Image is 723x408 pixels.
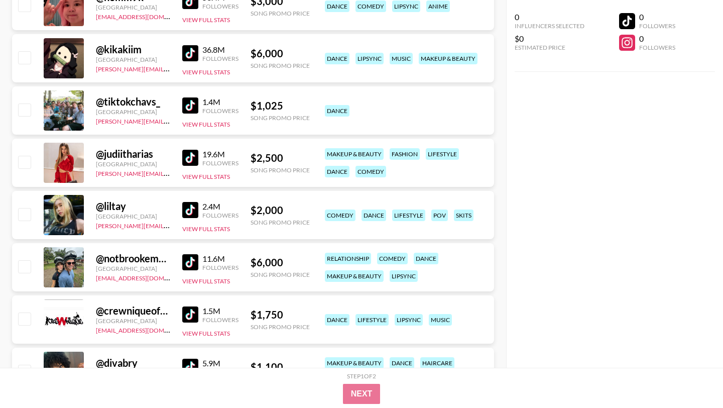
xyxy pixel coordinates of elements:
[96,116,245,125] a: [PERSON_NAME][EMAIL_ADDRESS][DOMAIN_NAME]
[355,314,389,326] div: lifestyle
[96,168,245,177] a: [PERSON_NAME][EMAIL_ADDRESS][DOMAIN_NAME]
[390,270,418,282] div: lipsync
[182,277,230,285] button: View Full Stats
[182,254,198,270] img: TikTok
[639,22,675,30] div: Followers
[202,264,238,271] div: Followers
[251,271,310,278] div: Song Promo Price
[96,43,170,56] div: @ kikakiim
[392,1,420,12] div: lipsync
[182,16,230,24] button: View Full Stats
[343,384,381,404] button: Next
[515,34,584,44] div: $0
[96,148,170,160] div: @ judiitharias
[325,105,349,117] div: dance
[251,309,310,321] div: $ 1,750
[251,10,310,17] div: Song Promo Price
[325,53,349,64] div: dance
[251,62,310,69] div: Song Promo Price
[251,47,310,60] div: $ 6,000
[96,63,245,73] a: [PERSON_NAME][EMAIL_ADDRESS][DOMAIN_NAME]
[182,330,230,337] button: View Full Stats
[392,210,425,221] div: lifestyle
[355,1,386,12] div: comedy
[96,108,170,116] div: [GEOGRAPHIC_DATA]
[96,317,170,325] div: [GEOGRAPHIC_DATA]
[96,160,170,168] div: [GEOGRAPHIC_DATA]
[182,307,198,323] img: TikTok
[96,252,170,265] div: @ notbrookemonk
[202,358,238,368] div: 5.9M
[325,1,349,12] div: dance
[419,53,477,64] div: makeup & beauty
[96,357,170,369] div: @ divabry
[182,359,198,375] img: TikTok
[325,253,371,264] div: relationship
[251,323,310,331] div: Song Promo Price
[639,44,675,51] div: Followers
[96,213,170,220] div: [GEOGRAPHIC_DATA]
[202,149,238,159] div: 19.6M
[251,114,310,122] div: Song Promo Price
[426,148,459,160] div: lifestyle
[515,12,584,22] div: 0
[182,150,198,166] img: TikTok
[96,11,197,21] a: [EMAIL_ADDRESS][DOMAIN_NAME]
[96,4,170,11] div: [GEOGRAPHIC_DATA]
[515,44,584,51] div: Estimated Price
[96,265,170,272] div: [GEOGRAPHIC_DATA]
[251,204,310,217] div: $ 2,000
[347,372,376,380] div: Step 1 of 2
[182,225,230,233] button: View Full Stats
[96,325,197,334] a: [EMAIL_ADDRESS][DOMAIN_NAME]
[202,97,238,107] div: 1.4M
[325,270,384,282] div: makeup & beauty
[202,306,238,316] div: 1.5M
[414,253,438,264] div: dance
[390,148,420,160] div: fashion
[377,253,408,264] div: comedy
[202,45,238,55] div: 36.8M
[202,159,238,167] div: Followers
[96,56,170,63] div: [GEOGRAPHIC_DATA]
[639,12,675,22] div: 0
[420,357,454,369] div: haircare
[182,121,230,128] button: View Full Stats
[96,272,197,282] a: [EMAIL_ADDRESS][DOMAIN_NAME]
[390,357,414,369] div: dance
[202,3,238,10] div: Followers
[96,95,170,108] div: @ tiktokchavs_
[202,212,238,219] div: Followers
[515,22,584,30] div: Influencers Selected
[395,314,423,326] div: lipsync
[182,173,230,180] button: View Full Stats
[325,357,384,369] div: makeup & beauty
[202,201,238,212] div: 2.4M
[96,304,170,317] div: @ crewniqueofficial
[182,45,198,61] img: TikTok
[251,166,310,174] div: Song Promo Price
[431,210,448,221] div: pov
[202,55,238,62] div: Followers
[361,210,386,221] div: dance
[325,148,384,160] div: makeup & beauty
[251,256,310,269] div: $ 6,000
[251,152,310,164] div: $ 2,500
[325,314,349,326] div: dance
[325,210,355,221] div: comedy
[251,99,310,112] div: $ 1,025
[251,361,310,373] div: $ 1,100
[355,166,386,177] div: comedy
[202,316,238,324] div: Followers
[325,166,349,177] div: dance
[202,254,238,264] div: 11.6M
[96,200,170,213] div: @ liltay
[182,68,230,76] button: View Full Stats
[639,34,675,44] div: 0
[355,53,384,64] div: lipsync
[182,97,198,114] img: TikTok
[202,107,238,115] div: Followers
[182,202,198,218] img: TikTok
[429,314,452,326] div: music
[426,1,450,12] div: anime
